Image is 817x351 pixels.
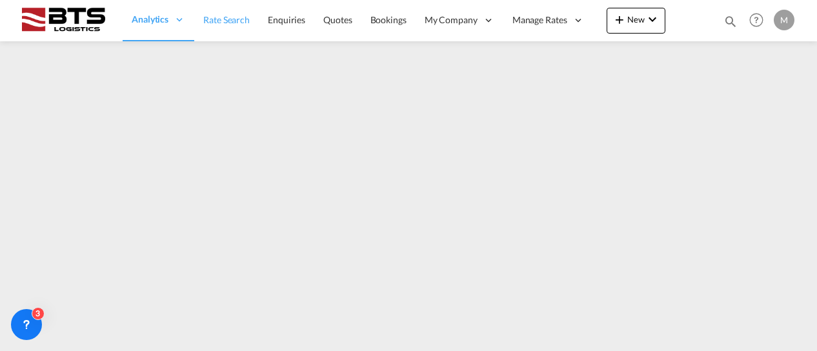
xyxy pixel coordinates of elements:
span: Manage Rates [512,14,567,26]
span: Analytics [132,13,168,26]
span: Bookings [370,14,407,25]
div: M [774,10,794,30]
md-icon: icon-chevron-down [645,12,660,27]
span: New [612,14,660,25]
span: Quotes [323,14,352,25]
div: icon-magnify [723,14,738,34]
img: cdcc71d0be7811ed9adfbf939d2aa0e8.png [19,6,106,35]
span: Help [745,9,767,31]
span: My Company [425,14,478,26]
div: Help [745,9,774,32]
button: icon-plus 400-fgNewicon-chevron-down [607,8,665,34]
span: Enquiries [268,14,305,25]
md-icon: icon-plus 400-fg [612,12,627,27]
md-icon: icon-magnify [723,14,738,28]
span: Rate Search [203,14,250,25]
